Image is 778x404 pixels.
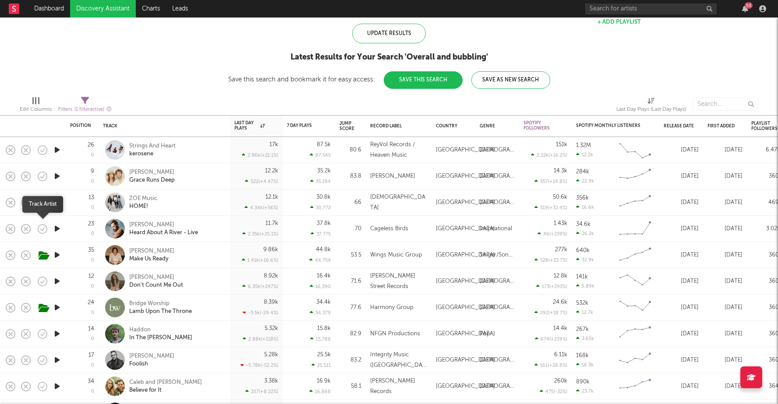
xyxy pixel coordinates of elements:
[103,123,221,129] div: Track
[91,284,94,289] div: 0
[352,24,426,43] div: Update Results
[310,336,331,342] div: 15,788
[664,171,699,182] div: [DATE]
[436,302,495,313] div: [GEOGRAPHIC_DATA]
[707,123,738,129] div: First Added
[244,205,278,211] div: 4.34k ( +56 % )
[242,152,278,158] div: 2.96k ( +21.1 % )
[129,326,192,342] a: HaddonIn The [PERSON_NAME]
[129,150,176,158] div: kerosene
[436,145,495,155] div: [GEOGRAPHIC_DATA]
[707,381,743,392] div: [DATE]
[339,197,361,208] div: 66
[384,71,463,89] button: Save This Search
[615,192,655,214] svg: Chart title
[436,276,495,287] div: [GEOGRAPHIC_DATA]
[576,300,588,306] div: 532k
[311,362,331,368] div: 25,511
[339,381,361,392] div: 58.1
[576,248,590,253] div: 640k
[264,273,278,279] div: 8.92k
[242,284,278,289] div: 6.35k ( +247 % )
[129,379,202,386] div: Caleb and [PERSON_NAME]
[576,178,594,184] div: 22.9k
[265,194,278,200] div: 12.1k
[88,142,94,148] div: 26
[243,336,278,342] div: 2.88k ( +118 % )
[129,281,183,289] div: Don't Count Me Out
[742,5,748,12] button: 53
[309,389,331,394] div: 16,868
[664,329,699,339] div: [DATE]
[615,244,655,266] svg: Chart title
[480,329,490,339] div: Pop
[553,299,567,305] div: 24.6k
[243,310,278,316] div: -3.5k ( -29.4 % )
[693,98,758,111] input: Search...
[129,334,192,342] div: In The [PERSON_NAME]
[707,302,743,313] div: [DATE]
[129,300,192,316] a: Bridge WorshipLamb Upon The Throne
[129,195,157,203] div: ZOE Music
[370,224,408,234] div: Cageless Birds
[228,52,550,63] div: Latest Results for Your Search ' Overall and bubbling '
[576,274,588,280] div: 141k
[339,250,361,260] div: 53.5
[265,221,278,226] div: 11.7k
[536,284,567,289] div: 173 ( +293 % )
[480,145,515,155] div: [DEMOGRAPHIC_DATA]
[339,145,361,155] div: 80.6
[540,389,567,394] div: 475 ( -32 % )
[129,229,198,237] div: Heard About A River - Live
[339,329,361,339] div: 82.9
[480,224,512,234] div: Inspirational
[436,197,495,208] div: [GEOGRAPHIC_DATA]
[91,153,94,158] div: 0
[576,143,591,148] div: 1.32M
[664,145,699,155] div: [DATE]
[91,179,94,184] div: 0
[707,145,743,155] div: [DATE]
[538,231,567,237] div: 46 ( +239 % )
[91,337,94,341] div: 0
[317,378,331,384] div: 16.9k
[317,168,331,174] div: 35.2k
[554,378,567,384] div: 260k
[615,376,655,397] svg: Chart title
[129,255,174,263] div: Make Us Ready
[615,349,655,371] svg: Chart title
[339,171,361,182] div: 83.8
[129,300,192,308] div: Bridge Worship
[585,4,717,14] input: Search for artists
[88,221,94,227] div: 23
[436,123,467,129] div: Country
[576,195,589,201] div: 356k
[534,257,567,263] div: 528 ( +33.7 % )
[91,389,94,394] div: 0
[242,231,278,237] div: 2.35k ( +25.1 % )
[317,352,331,358] div: 25.5k
[576,379,590,385] div: 890k
[269,142,278,148] div: 17k
[310,310,331,316] div: 34,379
[664,224,699,234] div: [DATE]
[370,250,422,260] div: Wings Music Group
[707,355,743,365] div: [DATE]
[436,224,495,234] div: [GEOGRAPHIC_DATA]
[91,310,94,315] div: 0
[129,221,198,237] a: [PERSON_NAME]Heard About A River - Live
[287,123,318,128] div: 7 Day Plays
[576,336,594,341] div: 3.65k
[265,326,278,331] div: 5.32k
[91,363,94,368] div: 0
[436,381,495,392] div: [GEOGRAPHIC_DATA]
[436,355,495,365] div: [GEOGRAPHIC_DATA]
[615,139,655,161] svg: Chart title
[370,140,427,161] div: ReyVol Records / Heaven Music
[664,355,699,365] div: [DATE]
[339,224,361,234] div: 70
[234,120,265,131] div: Last Day Plays
[554,168,567,174] div: 14.3k
[576,362,594,368] div: 16.3k
[129,169,175,184] a: [PERSON_NAME]Grace Runs Deep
